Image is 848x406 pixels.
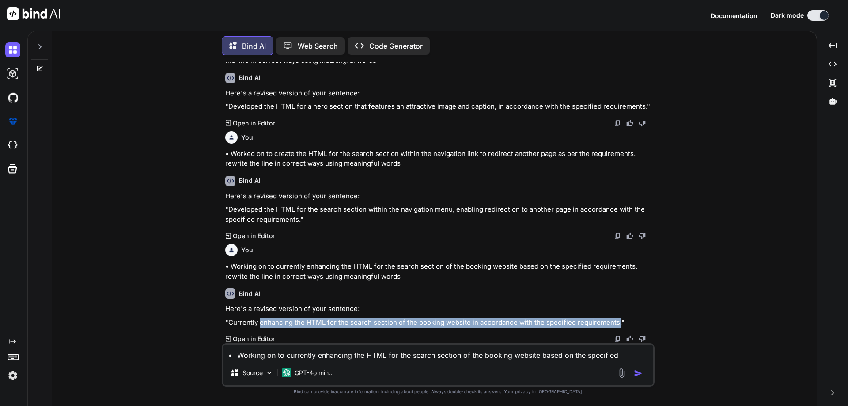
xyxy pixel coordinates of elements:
p: "Developed the HTML for the search section within the navigation menu, enabling redirection to an... [225,205,653,224]
span: Dark mode [771,11,804,20]
p: GPT-4o min.. [295,368,332,377]
button: Documentation [711,11,757,20]
img: like [626,335,633,342]
p: Web Search [298,41,338,51]
img: Bind AI [7,7,60,20]
img: copy [614,335,621,342]
img: Pick Models [265,369,273,377]
h6: You [241,246,253,254]
p: "Currently enhancing the HTML for the search section of the booking website in accordance with th... [225,318,653,328]
img: copy [614,120,621,127]
img: darkChat [5,42,20,57]
p: Here's a revised version of your sentence: [225,88,653,99]
img: githubDark [5,90,20,105]
p: Open in Editor [233,231,275,240]
h6: Bind AI [239,176,261,185]
img: like [626,120,633,127]
p: Source [242,368,263,377]
p: • Worked on to create the HTML for the search section within the navigation link to redirect anot... [225,149,653,169]
img: copy [614,232,621,239]
p: Here's a revised version of your sentence: [225,191,653,201]
p: "Developed the HTML for a hero section that features an attractive image and caption, in accordan... [225,102,653,112]
p: Open in Editor [233,334,275,343]
img: settings [5,368,20,383]
h6: You [241,133,253,142]
h6: Bind AI [239,289,261,298]
img: darkAi-studio [5,66,20,81]
p: Open in Editor [233,119,275,128]
img: dislike [639,120,646,127]
span: Documentation [711,12,757,19]
img: attachment [617,368,627,378]
img: dislike [639,232,646,239]
img: dislike [639,335,646,342]
p: • Working on to currently enhancing the HTML for the search section of the booking website based ... [225,262,653,281]
img: cloudideIcon [5,138,20,153]
p: Code Generator [369,41,423,51]
img: like [626,232,633,239]
p: Here's a revised version of your sentence: [225,304,653,314]
p: Bind can provide inaccurate information, including about people. Always double-check its answers.... [222,388,655,395]
img: GPT-4o mini [282,368,291,377]
img: premium [5,114,20,129]
img: icon [634,369,643,378]
p: Bind AI [242,41,266,51]
h6: Bind AI [239,73,261,82]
